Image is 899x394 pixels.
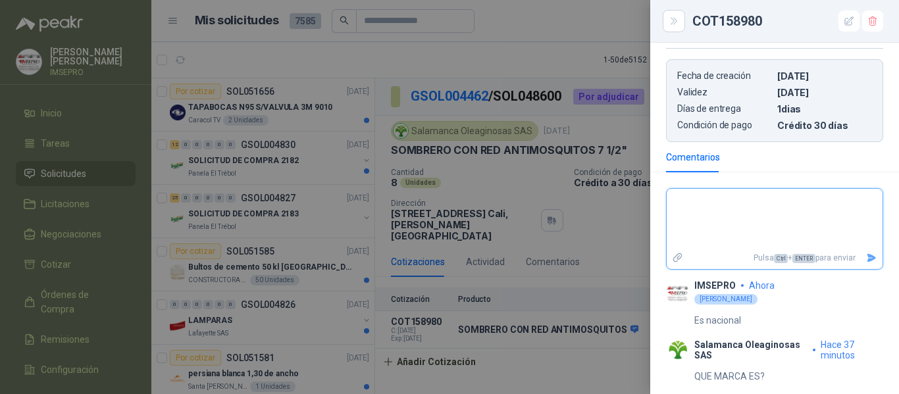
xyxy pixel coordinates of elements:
[694,313,741,328] p: Es nacional
[677,87,772,98] p: Validez
[666,13,682,29] button: Close
[694,280,736,291] p: IMSEPRO
[777,103,872,114] p: 1 dias
[774,254,788,263] span: Ctrl
[666,282,689,305] img: Company Logo
[692,11,883,32] div: COT158980
[777,70,872,82] p: [DATE]
[777,87,872,98] p: [DATE]
[749,280,775,291] span: ahora
[689,247,861,270] p: Pulsa + para enviar
[694,369,765,383] p: QUE MARCA ES?
[694,339,808,360] p: Salamanca Oleaginosas SAS
[821,339,883,360] span: hace 37 minutos
[677,120,772,131] p: Condición de pago
[861,247,883,270] button: Enviar
[677,70,772,82] p: Fecha de creación
[792,254,815,263] span: ENTER
[666,338,689,361] img: Company Logo
[677,103,772,114] p: Días de entrega
[777,120,872,131] p: Crédito 30 días
[694,294,758,305] div: [PERSON_NAME]
[666,150,720,164] div: Comentarios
